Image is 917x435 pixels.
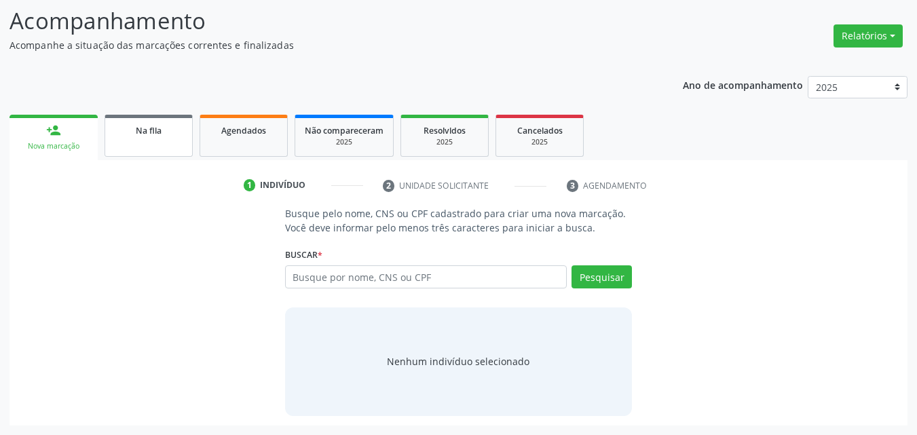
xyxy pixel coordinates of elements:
[46,123,61,138] div: person_add
[424,125,466,136] span: Resolvidos
[285,265,567,288] input: Busque por nome, CNS ou CPF
[834,24,903,48] button: Relatórios
[285,206,633,235] p: Busque pelo nome, CNS ou CPF cadastrado para criar uma nova marcação. Você deve informar pelo men...
[683,76,803,93] p: Ano de acompanhamento
[10,4,638,38] p: Acompanhamento
[260,179,305,191] div: Indivíduo
[305,125,383,136] span: Não compareceram
[221,125,266,136] span: Agendados
[136,125,162,136] span: Na fila
[411,137,479,147] div: 2025
[19,141,88,151] div: Nova marcação
[244,179,256,191] div: 1
[572,265,632,288] button: Pesquisar
[506,137,574,147] div: 2025
[387,354,529,368] div: Nenhum indivíduo selecionado
[285,244,322,265] label: Buscar
[305,137,383,147] div: 2025
[10,38,638,52] p: Acompanhe a situação das marcações correntes e finalizadas
[517,125,563,136] span: Cancelados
